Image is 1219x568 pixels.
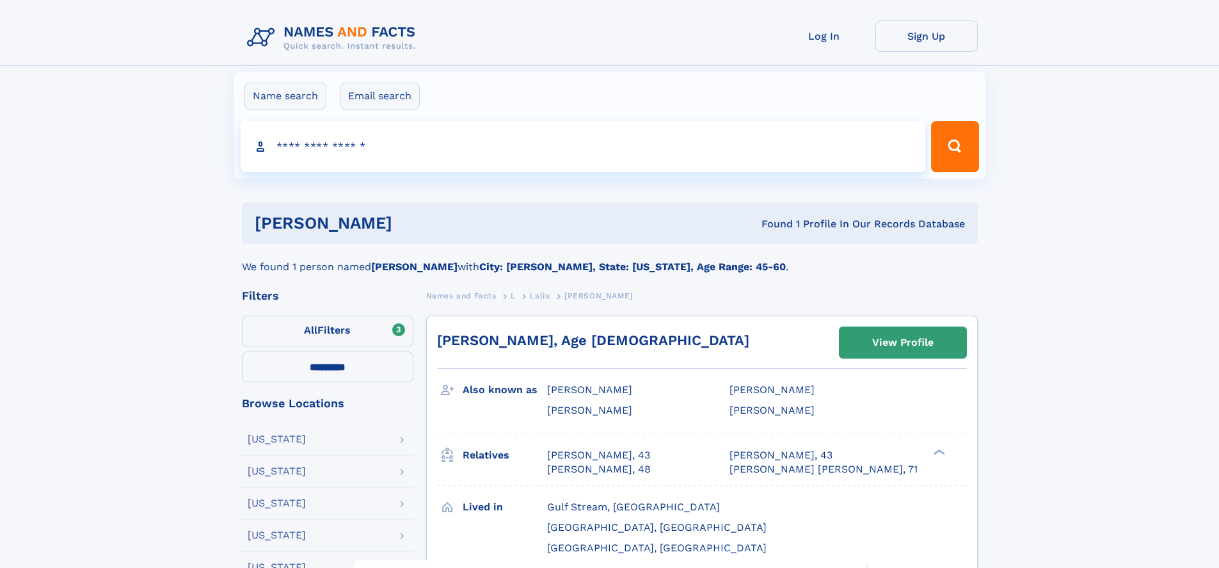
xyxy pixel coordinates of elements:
[255,215,577,231] h1: [PERSON_NAME]
[729,404,815,416] span: [PERSON_NAME]
[426,288,497,304] a: Names and Facts
[371,261,458,273] b: [PERSON_NAME]
[463,444,547,466] h3: Relatives
[511,291,516,300] span: L
[479,261,786,273] b: City: [PERSON_NAME], State: [US_STATE], Age Range: 45-60
[875,20,978,52] a: Sign Up
[242,20,426,55] img: Logo Names and Facts
[547,521,767,533] span: [GEOGRAPHIC_DATA], [GEOGRAPHIC_DATA]
[547,384,632,396] span: [PERSON_NAME]
[241,121,926,172] input: search input
[248,466,306,476] div: [US_STATE]
[931,121,978,172] button: Search Button
[564,291,633,300] span: [PERSON_NAME]
[773,20,875,52] a: Log In
[304,324,317,336] span: All
[511,288,516,304] a: L
[242,398,413,409] div: Browse Locations
[242,316,413,346] label: Filters
[248,498,306,508] div: [US_STATE]
[242,244,978,275] div: We found 1 person named with .
[248,434,306,444] div: [US_STATE]
[729,448,833,462] a: [PERSON_NAME], 43
[930,448,946,456] div: ❯
[547,404,632,416] span: [PERSON_NAME]
[340,83,420,110] label: Email search
[729,384,815,396] span: [PERSON_NAME]
[577,217,965,231] div: Found 1 Profile In Our Records Database
[547,448,650,462] a: [PERSON_NAME], 43
[872,328,934,357] div: View Profile
[729,462,918,476] a: [PERSON_NAME] [PERSON_NAME], 71
[840,327,966,358] a: View Profile
[248,530,306,540] div: [US_STATE]
[463,496,547,518] h3: Lived in
[244,83,326,110] label: Name search
[530,288,550,304] a: Lalia
[242,290,413,302] div: Filters
[463,379,547,401] h3: Also known as
[530,291,550,300] span: Lalia
[547,542,767,554] span: [GEOGRAPHIC_DATA], [GEOGRAPHIC_DATA]
[547,462,651,476] a: [PERSON_NAME], 48
[437,332,749,348] a: [PERSON_NAME], Age [DEMOGRAPHIC_DATA]
[547,501,720,513] span: Gulf Stream, [GEOGRAPHIC_DATA]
